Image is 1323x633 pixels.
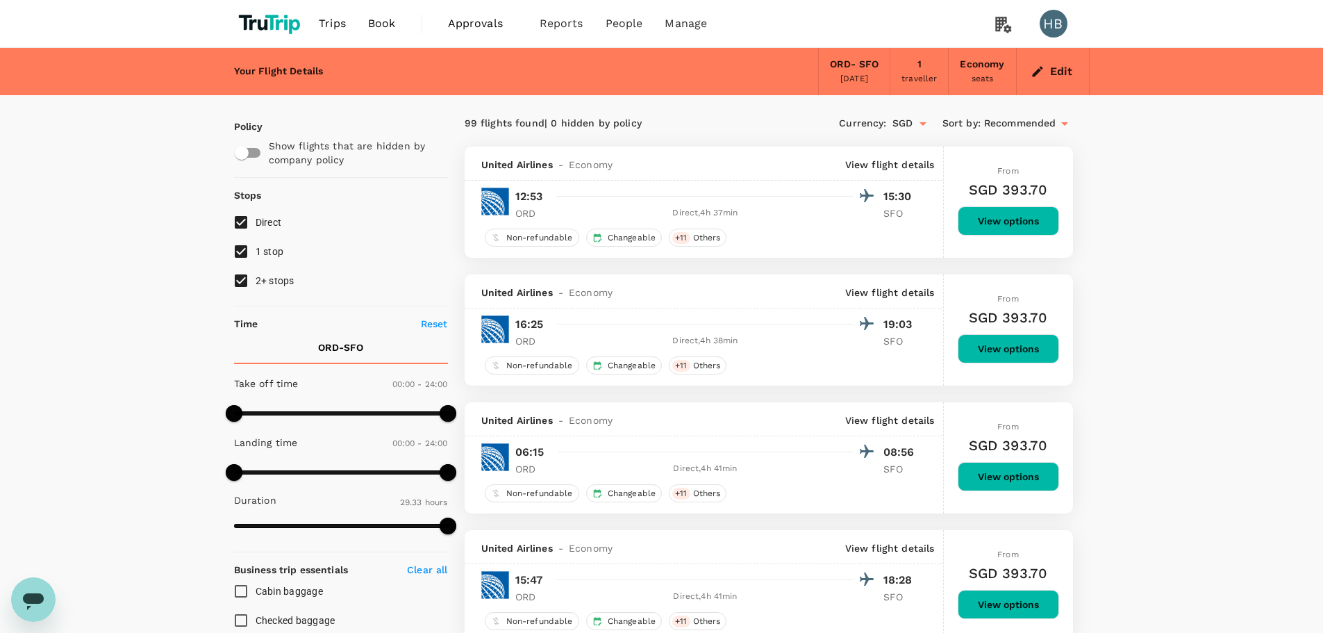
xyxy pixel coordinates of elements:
button: Edit [1028,60,1078,83]
p: Duration [234,493,276,507]
span: United Airlines [481,413,553,427]
p: ORD [515,590,550,604]
p: View flight details [845,413,935,427]
span: Others [688,488,726,500]
p: View flight details [845,158,935,172]
span: - [553,413,569,427]
p: 15:47 [515,572,543,589]
span: - [553,158,569,172]
span: United Airlines [481,286,553,299]
p: Clear all [407,563,447,577]
p: ORD [515,462,550,476]
p: 15:30 [883,188,918,205]
strong: Stops [234,190,262,201]
p: Show flights that are hidden by company policy [269,139,438,167]
span: Economy [569,541,613,555]
iframe: Button to launch messaging window [11,577,56,622]
img: UA [481,443,509,471]
div: Non-refundable [485,484,579,502]
div: 1 [917,57,922,72]
p: View flight details [845,541,935,555]
span: + 11 [672,360,690,372]
div: Direct , 4h 41min [558,590,853,604]
p: ORD [515,334,550,348]
div: Your Flight Details [234,64,324,79]
div: Non-refundable [485,612,579,630]
p: 19:03 [883,316,918,333]
img: UA [481,188,509,215]
p: 06:15 [515,444,544,461]
div: Direct , 4h 41min [558,462,853,476]
span: Non-refundable [501,616,579,627]
span: - [553,286,569,299]
span: 00:00 - 24:00 [392,379,448,389]
h6: SGD 393.70 [969,434,1048,457]
span: Manage [665,15,707,32]
p: SFO [883,334,918,348]
span: Trips [319,15,346,32]
div: Changeable [586,484,663,502]
span: United Airlines [481,541,553,555]
span: Book [368,15,396,32]
span: Cabin baggage [256,586,323,597]
img: UA [481,571,509,599]
p: View flight details [845,286,935,299]
div: Direct , 4h 37min [558,206,853,220]
h6: SGD 393.70 [969,562,1048,584]
img: UA [481,315,509,343]
span: 2+ stops [256,275,294,286]
span: Economy [569,286,613,299]
h6: SGD 393.70 [969,179,1048,201]
div: Non-refundable [485,229,579,247]
button: View options [958,334,1059,363]
span: Changeable [602,616,662,627]
div: Direct , 4h 38min [558,334,853,348]
span: From [997,294,1019,304]
div: traveller [901,72,937,86]
div: Changeable [586,356,663,375]
p: ORD - SFO [318,340,363,354]
button: View options [958,462,1059,491]
span: Reports [540,15,583,32]
button: View options [958,590,1059,619]
span: People [606,15,643,32]
div: [DATE] [840,72,868,86]
p: ORD [515,206,550,220]
span: From [997,550,1019,559]
img: TruTrip logo [234,8,308,39]
span: 00:00 - 24:00 [392,438,448,448]
button: View options [958,206,1059,236]
span: Non-refundable [501,488,579,500]
span: Changeable [602,232,662,244]
span: Direct [256,217,282,228]
span: Recommended [984,116,1056,131]
span: From [997,422,1019,431]
span: + 11 [672,616,690,627]
p: Take off time [234,377,299,391]
span: Changeable [602,360,662,372]
div: Changeable [586,612,663,630]
span: 1 stop [256,246,284,257]
p: Time [234,317,258,331]
div: +11Others [669,484,726,502]
p: SFO [883,462,918,476]
strong: Business trip essentials [234,564,349,575]
p: Policy [234,120,247,133]
span: Changeable [602,488,662,500]
p: 12:53 [515,188,543,205]
span: Approvals [448,15,517,32]
span: Non-refundable [501,360,579,372]
p: 08:56 [883,444,918,461]
span: Economy [569,413,613,427]
div: +11Others [669,612,726,630]
div: ORD - SFO [830,57,879,72]
div: 99 flights found | 0 hidden by policy [465,116,769,131]
span: 29.33 hours [400,498,448,507]
div: Non-refundable [485,356,579,375]
div: seats [972,72,994,86]
div: HB [1040,10,1067,38]
span: Checked baggage [256,615,335,626]
span: - [553,541,569,555]
span: From [997,166,1019,176]
div: Changeable [586,229,663,247]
